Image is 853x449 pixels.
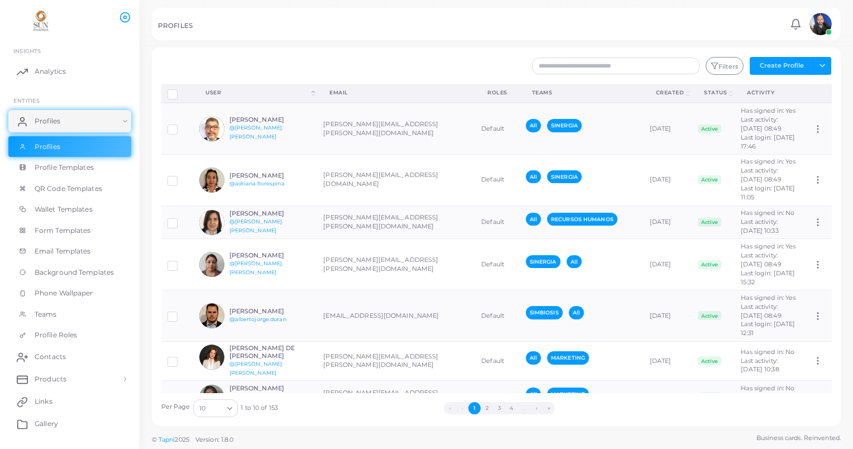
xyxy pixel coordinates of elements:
td: [DATE] [644,154,692,206]
ul: Pagination [278,402,721,414]
span: Contacts [35,352,66,362]
span: Profile Templates [35,163,94,173]
span: INSIGHTS [13,47,41,54]
td: [DATE] [644,381,692,414]
span: Has signed in: No [741,384,794,392]
a: @[PERSON_NAME].[PERSON_NAME] [229,260,284,275]
td: [DATE] [644,341,692,380]
a: Profile Roles [8,324,131,346]
td: Default [475,103,520,154]
a: @[PERSON_NAME].[PERSON_NAME] [229,361,284,376]
td: [PERSON_NAME][EMAIL_ADDRESS][PERSON_NAME][DOMAIN_NAME] [317,103,475,154]
h6: [PERSON_NAME] [229,210,312,217]
button: Go to next page [530,402,543,414]
span: Analytics [35,66,66,77]
span: SINERGIA [547,170,582,183]
button: Go to page 3 [493,402,505,414]
a: Analytics [8,60,131,83]
h6: [PERSON_NAME] [229,116,312,123]
span: ENTITIES [13,97,40,104]
span: Last login: [DATE] 11:05 [741,184,795,201]
td: [PERSON_NAME][EMAIL_ADDRESS][PERSON_NAME][DOMAIN_NAME] [317,341,475,380]
button: Go to page 4 [505,402,517,414]
span: Background Templates [35,268,114,278]
span: Active [698,218,721,227]
th: Row-selection [161,84,194,103]
span: Wallet Templates [35,204,93,214]
a: Profiles [8,136,131,157]
a: Profiles [8,110,131,132]
span: Last activity: [DATE] 10:33 [741,218,778,235]
span: 2025 [175,435,189,445]
button: Filters [706,57,744,75]
button: Create Profile [750,57,813,75]
span: Last login: [DATE] 15:32 [741,269,795,286]
span: Last login: [DATE] 17:46 [741,133,795,150]
a: Profile Templates [8,157,131,178]
td: [DATE] [644,290,692,342]
td: [DATE] [644,103,692,154]
span: All [526,388,541,400]
span: Profile Roles [35,330,77,340]
span: Active [698,311,721,320]
td: Default [475,381,520,414]
input: Search for option [207,402,223,414]
td: [EMAIL_ADDRESS][DOMAIN_NAME] [317,290,475,342]
span: Profiles [35,142,60,152]
td: Default [475,239,520,290]
a: Form Templates [8,220,131,241]
img: avatar [199,345,224,370]
a: Links [8,390,131,413]
h6: [PERSON_NAME] [229,252,312,259]
span: Last activity: [DATE] 08:49 [741,116,781,132]
span: Last activity: [DATE] 08:49 [741,303,781,319]
span: All [526,213,541,226]
a: Phone Wallpaper [8,283,131,304]
td: [PERSON_NAME][EMAIL_ADDRESS][PERSON_NAME][DOMAIN_NAME] [317,206,475,239]
span: All [526,351,541,364]
span: © [152,435,233,445]
span: Has signed in: Yes [741,242,796,250]
td: Default [475,290,520,342]
div: Created [656,89,684,97]
td: [PERSON_NAME][EMAIL_ADDRESS][PERSON_NAME][DOMAIN_NAME] [317,381,475,414]
span: Has signed in: Yes [741,294,796,302]
a: @[PERSON_NAME].[PERSON_NAME] [229,218,284,233]
a: logo [10,11,72,31]
span: Links [35,397,52,407]
span: Last login: [DATE] 12:31 [741,320,795,337]
span: MARKETING [547,351,589,364]
a: Email Templates [8,241,131,262]
th: Action [807,84,831,103]
a: Wallet Templates [8,199,131,220]
span: Active [698,175,721,184]
td: [DATE] [644,206,692,239]
label: Per Page [161,403,190,412]
span: All [526,170,541,183]
span: Active [698,356,721,365]
span: Has signed in: No [741,209,794,217]
img: avatar [199,252,224,277]
span: Has signed in: No [741,348,794,356]
span: Last activity: [DATE] 08:49 [741,251,781,268]
h5: PROFILES [158,22,193,30]
td: Default [475,341,520,380]
td: [PERSON_NAME][EMAIL_ADDRESS][PERSON_NAME][DOMAIN_NAME] [317,239,475,290]
img: avatar [199,303,224,328]
button: Go to page 2 [481,402,493,414]
h6: [PERSON_NAME] [229,172,312,179]
div: Status [704,89,727,97]
span: 10 [199,403,205,414]
span: Phone Wallpaper [35,288,93,298]
span: Active [698,260,721,269]
div: Teams [532,89,631,97]
span: Email Templates [35,246,91,256]
span: Products [35,374,66,384]
img: avatar [199,168,224,193]
span: MARKETING [547,388,589,400]
img: avatar [199,210,224,235]
a: @adriana.florespina [229,180,285,187]
span: Teams [35,309,57,319]
a: Teams [8,304,131,325]
a: Tapni [159,436,175,443]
